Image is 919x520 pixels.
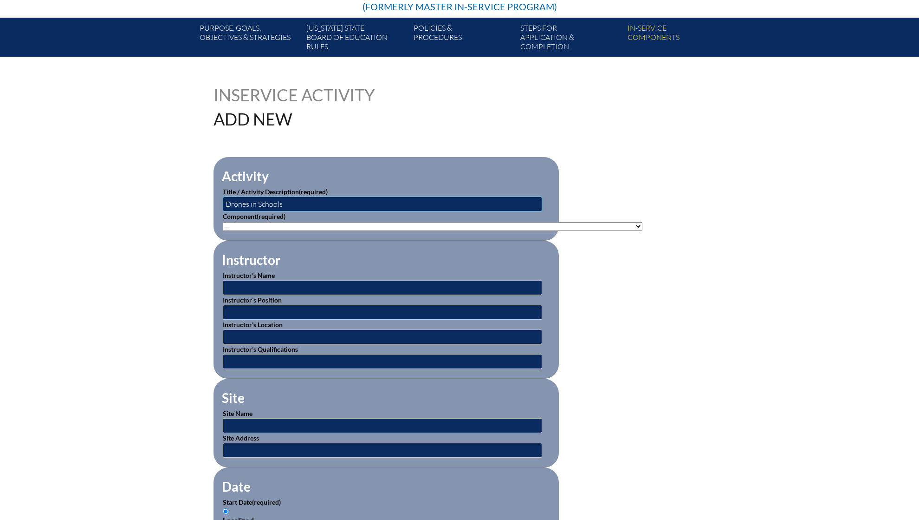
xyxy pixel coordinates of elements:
[214,111,518,127] h1: Add New
[196,21,303,57] a: Purpose, goals,objectives & strategies
[410,21,517,57] a: Policies &Procedures
[624,21,731,57] a: In-servicecomponents
[223,222,642,231] select: activity_component[data][]
[223,345,298,353] label: Instructor’s Qualifications
[223,409,252,417] label: Site Name
[223,498,281,506] label: Start Date
[223,434,259,442] label: Site Address
[303,21,409,57] a: [US_STATE] StateBoard of Education rules
[517,21,623,57] a: Steps forapplication & completion
[223,188,328,196] label: Title / Activity Description
[221,390,246,406] legend: Site
[214,86,401,103] h1: Inservice Activity
[223,321,283,329] label: Instructor’s Location
[223,212,285,220] label: Component
[299,188,328,196] span: (required)
[221,479,252,494] legend: Date
[223,296,282,304] label: Instructor’s Position
[252,498,281,506] span: (required)
[221,252,281,268] legend: Instructor
[257,212,285,220] span: (required)
[221,168,270,184] legend: Activity
[223,271,275,279] label: Instructor’s Name
[223,508,229,514] input: Localized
